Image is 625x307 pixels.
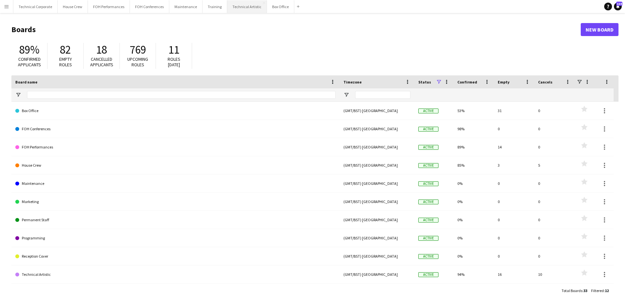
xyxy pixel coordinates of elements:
[168,56,180,68] span: Roles [DATE]
[453,138,494,156] div: 89%
[494,265,534,283] div: 16
[340,193,414,211] div: (GMT/BST) [GEOGRAPHIC_DATA]
[343,80,362,84] span: Timezone
[583,288,587,293] span: 33
[453,156,494,174] div: 85%
[343,92,349,98] button: Open Filter Menu
[418,127,438,132] span: Active
[340,247,414,265] div: (GMT/BST) [GEOGRAPHIC_DATA]
[453,265,494,283] div: 94%
[616,2,622,6] span: 114
[90,56,113,68] span: Cancelled applicants
[168,43,179,57] span: 11
[453,229,494,247] div: 0%
[202,0,227,13] button: Training
[418,181,438,186] span: Active
[340,229,414,247] div: (GMT/BST) [GEOGRAPHIC_DATA]
[127,56,148,68] span: Upcoming roles
[614,3,622,10] a: 114
[591,288,604,293] span: Filtered
[453,120,494,138] div: 98%
[27,91,336,99] input: Board name Filter Input
[453,211,494,229] div: 0%
[418,109,438,113] span: Active
[581,23,618,36] a: New Board
[96,43,107,57] span: 18
[534,193,575,211] div: 0
[355,91,410,99] input: Timezone Filter Input
[534,247,575,265] div: 0
[453,284,494,301] div: 93%
[534,156,575,174] div: 5
[494,174,534,192] div: 0
[418,236,438,241] span: Active
[418,272,438,277] span: Active
[130,43,146,57] span: 769
[15,138,336,156] a: FOH Performances
[494,229,534,247] div: 0
[88,0,130,13] button: FOH Performances
[340,265,414,283] div: (GMT/BST) [GEOGRAPHIC_DATA]
[605,288,609,293] span: 12
[15,80,37,84] span: Board name
[418,254,438,259] span: Active
[494,156,534,174] div: 3
[60,43,71,57] span: 82
[340,120,414,138] div: (GMT/BST) [GEOGRAPHIC_DATA]
[494,138,534,156] div: 14
[15,284,336,302] a: Technical Corporate
[340,211,414,229] div: (GMT/BST) [GEOGRAPHIC_DATA]
[15,156,336,174] a: House Crew
[59,56,72,68] span: Empty roles
[494,120,534,138] div: 0
[11,25,581,34] h1: Boards
[15,92,21,98] button: Open Filter Menu
[534,229,575,247] div: 0
[340,284,414,301] div: (GMT/BST) [GEOGRAPHIC_DATA]
[227,0,267,13] button: Technical Artistic
[418,80,431,84] span: Status
[340,174,414,192] div: (GMT/BST) [GEOGRAPHIC_DATA]
[538,80,552,84] span: Cancels
[498,80,509,84] span: Empty
[494,193,534,211] div: 0
[534,120,575,138] div: 0
[534,102,575,120] div: 0
[19,43,39,57] span: 89%
[457,80,477,84] span: Confirmed
[453,247,494,265] div: 0%
[15,174,336,193] a: Maintenance
[18,56,41,68] span: Confirmed applicants
[15,247,336,265] a: Reception Cover
[130,0,169,13] button: FOH Conferences
[494,247,534,265] div: 0
[534,265,575,283] div: 10
[15,102,336,120] a: Box Office
[58,0,88,13] button: House Crew
[591,284,609,297] div: :
[418,163,438,168] span: Active
[453,102,494,120] div: 53%
[494,211,534,229] div: 0
[418,199,438,204] span: Active
[15,265,336,284] a: Technical Artistic
[534,174,575,192] div: 0
[453,193,494,211] div: 0%
[15,193,336,211] a: Marketing
[418,145,438,150] span: Active
[340,102,414,120] div: (GMT/BST) [GEOGRAPHIC_DATA]
[418,218,438,223] span: Active
[534,138,575,156] div: 0
[267,0,294,13] button: Box Office
[15,120,336,138] a: FOH Conferences
[15,211,336,229] a: Permanent Staff
[340,156,414,174] div: (GMT/BST) [GEOGRAPHIC_DATA]
[15,229,336,247] a: Programming
[534,284,575,301] div: 3
[494,284,534,301] div: 18
[13,0,58,13] button: Technical Corporate
[494,102,534,120] div: 31
[562,288,582,293] span: Total Boards
[340,138,414,156] div: (GMT/BST) [GEOGRAPHIC_DATA]
[169,0,202,13] button: Maintenance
